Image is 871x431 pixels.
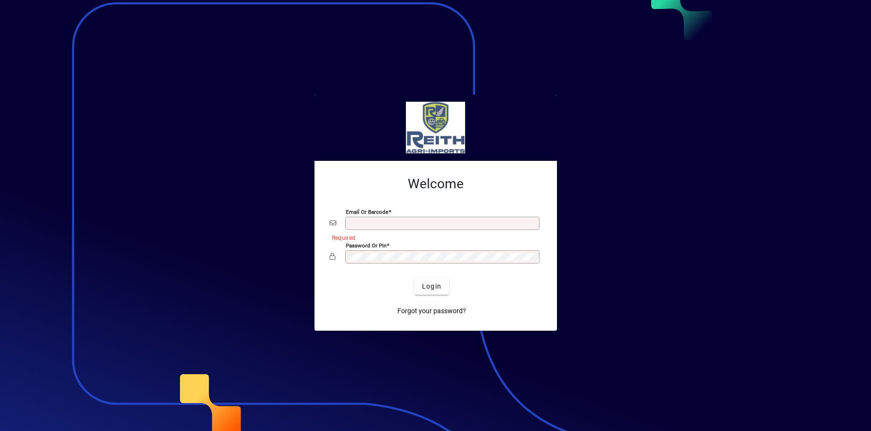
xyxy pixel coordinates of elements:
[330,176,542,192] h2: Welcome
[414,278,449,295] button: Login
[346,209,388,215] mat-label: Email or Barcode
[397,306,466,316] span: Forgot your password?
[346,242,386,249] mat-label: Password or Pin
[332,232,534,242] mat-error: Required
[422,281,441,291] span: Login
[394,302,470,319] a: Forgot your password?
